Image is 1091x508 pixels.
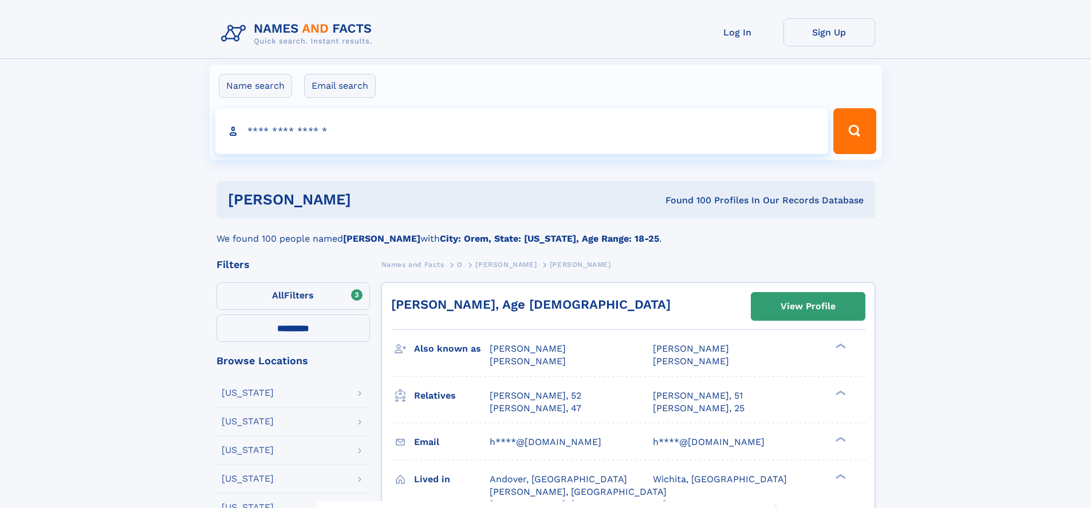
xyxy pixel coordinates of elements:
a: [PERSON_NAME], 52 [490,389,581,402]
div: ❯ [833,472,846,480]
h3: Lived in [414,470,490,489]
a: Names and Facts [381,257,444,271]
b: City: Orem, State: [US_STATE], Age Range: 18-25 [440,233,659,244]
span: [PERSON_NAME] [490,356,566,367]
span: All [272,290,284,301]
div: We found 100 people named with . [216,218,875,246]
h3: Also known as [414,339,490,359]
div: [US_STATE] [222,388,274,397]
a: View Profile [751,293,865,320]
a: [PERSON_NAME], 25 [653,402,745,415]
input: search input [215,108,829,154]
span: [PERSON_NAME] [550,261,611,269]
div: ❯ [833,342,846,350]
div: [US_STATE] [222,417,274,426]
a: [PERSON_NAME], 51 [653,389,743,402]
label: Filters [216,282,370,310]
span: Wichita, [GEOGRAPHIC_DATA] [653,474,787,485]
div: Browse Locations [216,356,370,366]
a: [PERSON_NAME], Age [DEMOGRAPHIC_DATA] [391,297,671,312]
span: [PERSON_NAME] [653,343,729,354]
a: O [457,257,463,271]
h3: Email [414,432,490,452]
span: [PERSON_NAME], [GEOGRAPHIC_DATA] [490,486,667,497]
span: Andover, [GEOGRAPHIC_DATA] [490,474,627,485]
span: [PERSON_NAME] [475,261,537,269]
label: Email search [304,74,376,98]
div: Filters [216,259,370,270]
div: [US_STATE] [222,474,274,483]
div: View Profile [781,293,836,320]
span: [PERSON_NAME] [653,356,729,367]
b: [PERSON_NAME] [343,233,420,244]
span: O [457,261,463,269]
button: Search Button [833,108,876,154]
a: Sign Up [783,18,875,46]
img: Logo Names and Facts [216,18,381,49]
a: [PERSON_NAME] [475,257,537,271]
div: [US_STATE] [222,446,274,455]
h3: Relatives [414,386,490,405]
div: Found 100 Profiles In Our Records Database [508,194,864,207]
label: Name search [219,74,292,98]
div: ❯ [833,435,846,443]
h1: [PERSON_NAME] [228,192,509,207]
span: [PERSON_NAME] [490,343,566,354]
a: [PERSON_NAME], 47 [490,402,581,415]
div: ❯ [833,389,846,396]
a: Log In [692,18,783,46]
